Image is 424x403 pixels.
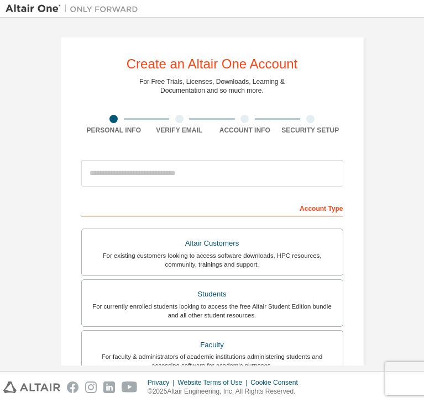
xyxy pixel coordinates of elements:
[88,337,336,353] div: Faculty
[122,381,138,393] img: youtube.svg
[127,57,298,71] div: Create an Altair One Account
[139,77,285,95] div: For Free Trials, Licenses, Downloads, Learning & Documentation and so much more.
[3,381,60,393] img: altair_logo.svg
[148,378,177,387] div: Privacy
[6,3,144,14] img: Altair One
[103,381,115,393] img: linkedin.svg
[177,378,250,387] div: Website Terms of Use
[278,126,343,135] div: Security Setup
[146,126,212,135] div: Verify Email
[88,302,336,320] div: For currently enrolled students looking to access the free Altair Student Edition bundle and all ...
[81,126,147,135] div: Personal Info
[88,352,336,370] div: For faculty & administrators of academic institutions administering students and accessing softwa...
[88,287,336,302] div: Students
[148,387,305,396] p: © 2025 Altair Engineering, Inc. All Rights Reserved.
[250,378,304,387] div: Cookie Consent
[67,381,78,393] img: facebook.svg
[88,251,336,269] div: For existing customers looking to access software downloads, HPC resources, community, trainings ...
[85,381,97,393] img: instagram.svg
[212,126,278,135] div: Account Info
[81,199,343,216] div: Account Type
[88,236,336,251] div: Altair Customers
